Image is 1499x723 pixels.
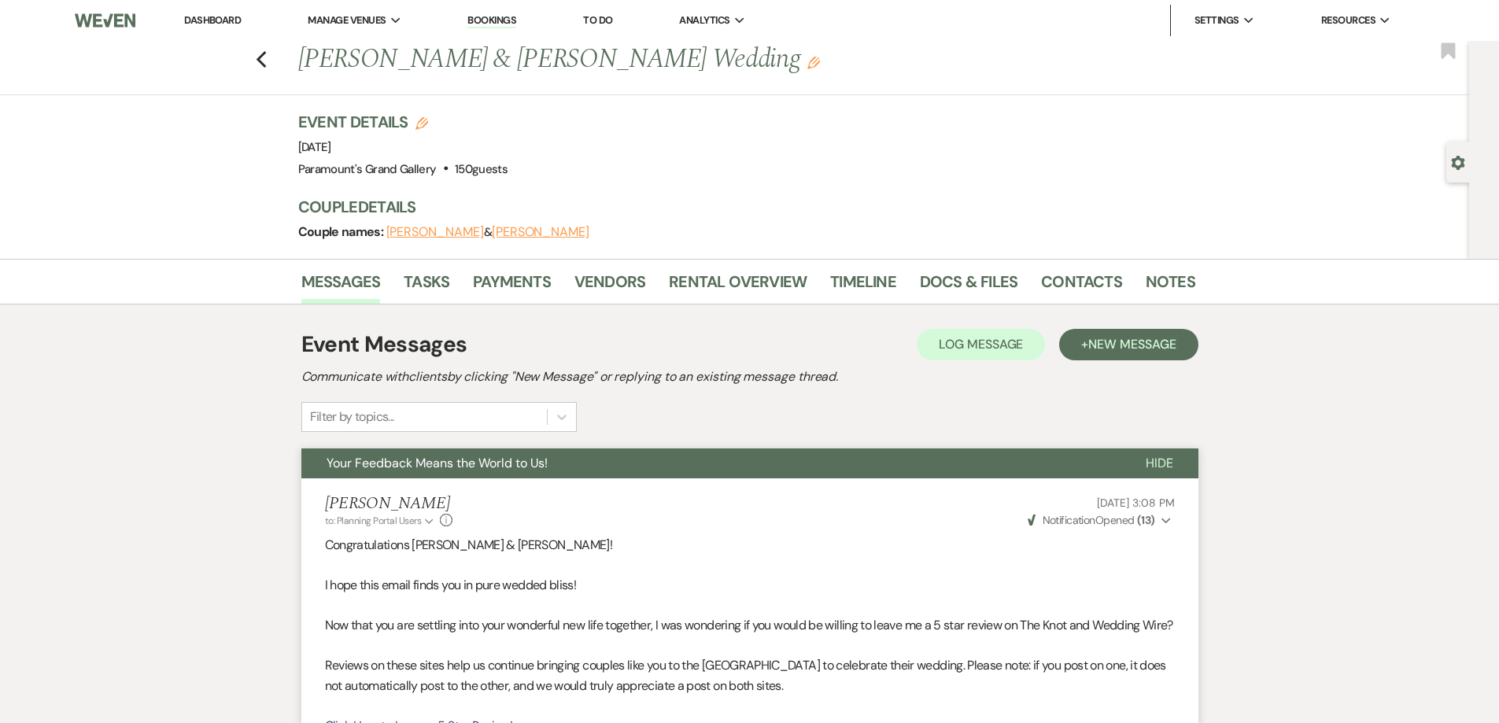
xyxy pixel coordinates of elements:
span: Paramount's Grand Gallery [298,161,437,177]
span: New Message [1088,336,1176,352]
div: Filter by topics... [310,408,394,426]
a: Rental Overview [669,269,807,304]
strong: ( 13 ) [1137,513,1155,527]
span: Manage Venues [308,13,386,28]
a: Notes [1146,269,1195,304]
p: Reviews on these sites help us continue bringing couples like you to the [GEOGRAPHIC_DATA] to cel... [325,655,1175,695]
a: Docs & Files [920,269,1017,304]
h5: [PERSON_NAME] [325,494,453,514]
span: Resources [1321,13,1375,28]
button: Your Feedback Means the World to Us! [301,448,1121,478]
button: Log Message [917,329,1045,360]
a: Messages [301,269,381,304]
button: [PERSON_NAME] [386,226,484,238]
a: Dashboard [184,13,241,27]
span: 150 guests [455,161,508,177]
h1: Event Messages [301,328,467,361]
p: Now that you are settling into your wonderful new life together, I was wondering if you would be ... [325,615,1175,636]
span: Analytics [679,13,729,28]
span: [DATE] [298,139,331,155]
h1: [PERSON_NAME] & [PERSON_NAME] Wedding [298,41,1003,79]
button: to: Planning Portal Users [325,514,437,528]
span: to: Planning Portal Users [325,515,422,527]
button: NotificationOpened (13) [1025,512,1174,529]
a: Vendors [574,269,645,304]
h2: Communicate with clients by clicking "New Message" or replying to an existing message thread. [301,367,1198,386]
button: +New Message [1059,329,1198,360]
span: Opened [1028,513,1155,527]
img: Weven Logo [75,4,135,37]
button: Edit [807,55,820,69]
p: Congratulations [PERSON_NAME] & [PERSON_NAME]! [325,535,1175,555]
span: [DATE] 3:08 PM [1097,496,1174,510]
span: Log Message [939,336,1023,352]
span: Notification [1043,513,1095,527]
button: Hide [1121,448,1198,478]
span: Couple names: [298,223,386,240]
a: Tasks [404,269,449,304]
span: Settings [1194,13,1239,28]
h3: Event Details [298,111,508,133]
a: Bookings [467,13,516,28]
button: [PERSON_NAME] [492,226,589,238]
span: Hide [1146,455,1173,471]
a: Contacts [1041,269,1122,304]
a: Payments [473,269,551,304]
a: Timeline [830,269,896,304]
a: To Do [583,13,612,27]
p: I hope this email finds you in pure wedded bliss! [325,575,1175,596]
h3: Couple Details [298,196,1180,218]
span: Your Feedback Means the World to Us! [327,455,548,471]
button: Open lead details [1451,154,1465,169]
span: & [386,224,589,240]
